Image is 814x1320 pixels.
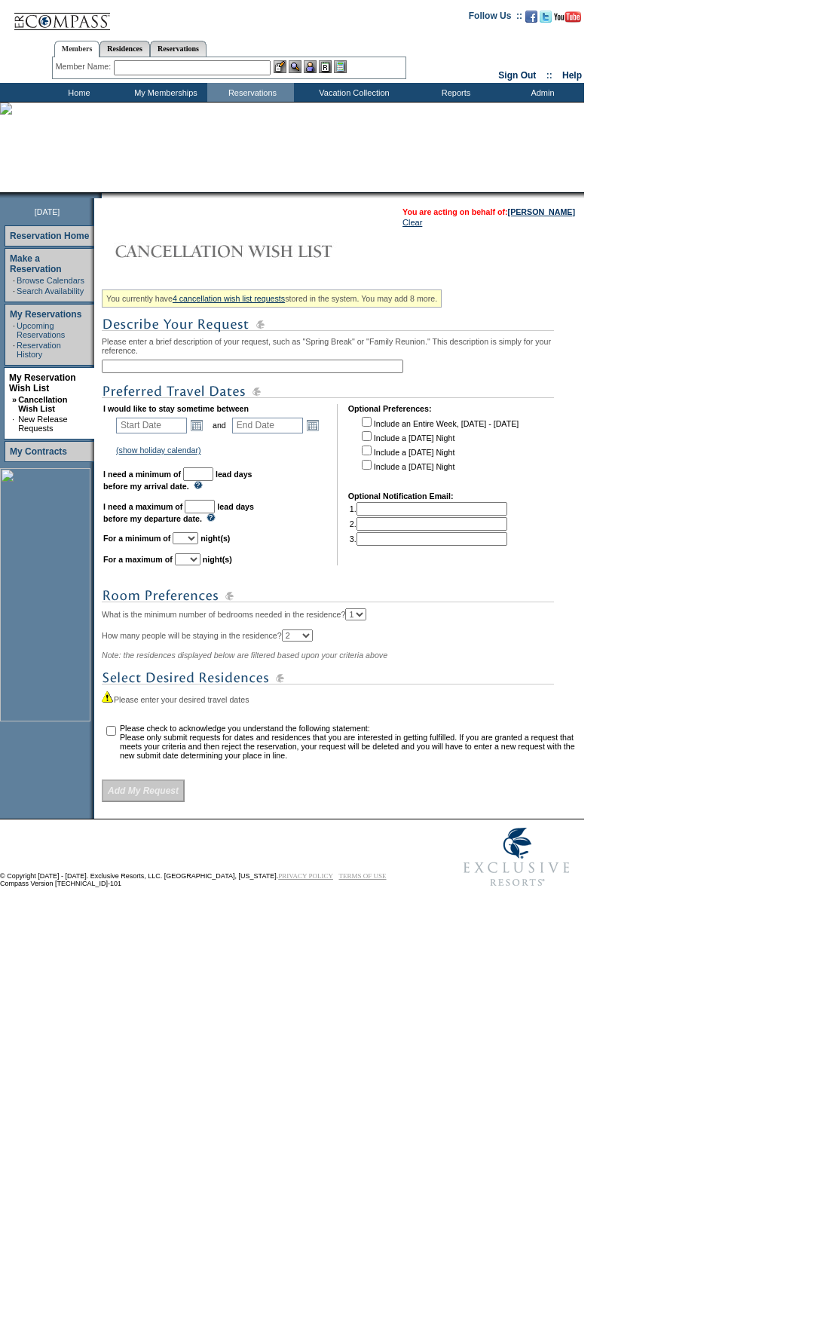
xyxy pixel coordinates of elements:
[525,11,537,23] img: Become our fan on Facebook
[35,207,60,216] span: [DATE]
[102,586,554,605] img: subTtlRoomPreferences.gif
[102,691,580,704] div: Please enter your desired travel dates
[540,11,552,23] img: Follow us on Twitter
[359,415,519,481] td: Include an Entire Week, [DATE] - [DATE] Include a [DATE] Night Include a [DATE] Night Include a [...
[17,321,65,339] a: Upcoming Reservations
[121,83,207,102] td: My Memberships
[207,83,294,102] td: Reservations
[102,289,442,308] div: You currently have stored in the system. You may add 8 more.
[350,517,507,531] td: 2.
[120,724,579,760] td: Please check to acknowledge you understand the following statement: Please only submit requests f...
[99,41,150,57] a: Residences
[116,418,187,433] input: Date format: M/D/Y. Shortcut keys: [T] for Today. [UP] or [.] for Next Day. [DOWN] or [,] for Pre...
[289,60,301,73] img: View
[103,502,254,523] b: lead days before my departure date.
[525,15,537,24] a: Become our fan on Facebook
[10,231,89,241] a: Reservation Home
[9,372,76,394] a: My Reservation Wish List
[469,9,522,27] td: Follow Us ::
[203,555,232,564] b: night(s)
[304,60,317,73] img: Impersonate
[150,41,207,57] a: Reservations
[18,415,67,433] a: New Release Requests
[554,11,581,23] img: Subscribe to our YouTube Channel
[12,395,17,404] b: »
[350,532,507,546] td: 3.
[348,492,454,501] b: Optional Notification Email:
[546,70,552,81] span: ::
[18,395,67,413] a: Cancellation Wish List
[497,83,584,102] td: Admin
[96,192,102,198] img: promoShadowLeftCorner.gif
[402,207,575,216] span: You are acting on behalf of:
[498,70,536,81] a: Sign Out
[102,691,114,703] img: icon_alert2.gif
[200,534,230,543] b: night(s)
[188,417,205,433] a: Open the calendar popup.
[56,60,114,73] div: Member Name:
[194,481,203,489] img: questionMark_lightBlue.gif
[13,286,15,296] td: ·
[13,276,15,285] td: ·
[102,651,387,660] span: Note: the residences displayed below are filtered based upon your criteria above
[34,83,121,102] td: Home
[103,470,181,479] b: I need a minimum of
[334,60,347,73] img: b_calculator.gif
[10,309,81,320] a: My Reservations
[411,83,497,102] td: Reports
[402,218,422,227] a: Clear
[207,513,216,522] img: questionMark_lightBlue.gif
[562,70,582,81] a: Help
[554,15,581,24] a: Subscribe to our YouTube Channel
[319,60,332,73] img: Reservations
[10,253,62,274] a: Make a Reservation
[103,502,182,511] b: I need a maximum of
[102,236,403,266] img: Cancellation Wish List
[449,819,584,895] img: Exclusive Resorts
[278,872,333,880] a: PRIVACY POLICY
[294,83,411,102] td: Vacation Collection
[116,446,201,455] a: (show holiday calendar)
[350,502,507,516] td: 1.
[348,404,432,413] b: Optional Preferences:
[17,286,84,296] a: Search Availability
[339,872,387,880] a: TERMS OF USE
[102,284,580,802] div: Please enter a brief description of your request, such as "Spring Break" or "Family Reunion." Thi...
[540,15,552,24] a: Follow us on Twitter
[10,446,67,457] a: My Contracts
[13,341,15,359] td: ·
[102,779,185,802] input: Add My Request
[210,415,228,436] td: and
[54,41,100,57] a: Members
[103,534,170,543] b: For a minimum of
[103,555,173,564] b: For a maximum of
[232,418,303,433] input: Date format: M/D/Y. Shortcut keys: [T] for Today. [UP] or [.] for Next Day. [DOWN] or [,] for Pre...
[12,415,17,433] td: ·
[173,294,285,303] a: 4 cancellation wish list requests
[103,404,249,413] b: I would like to stay sometime between
[17,341,61,359] a: Reservation History
[304,417,321,433] a: Open the calendar popup.
[102,192,103,198] img: blank.gif
[17,276,84,285] a: Browse Calendars
[103,470,252,491] b: lead days before my arrival date.
[508,207,575,216] a: [PERSON_NAME]
[13,321,15,339] td: ·
[274,60,286,73] img: b_edit.gif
